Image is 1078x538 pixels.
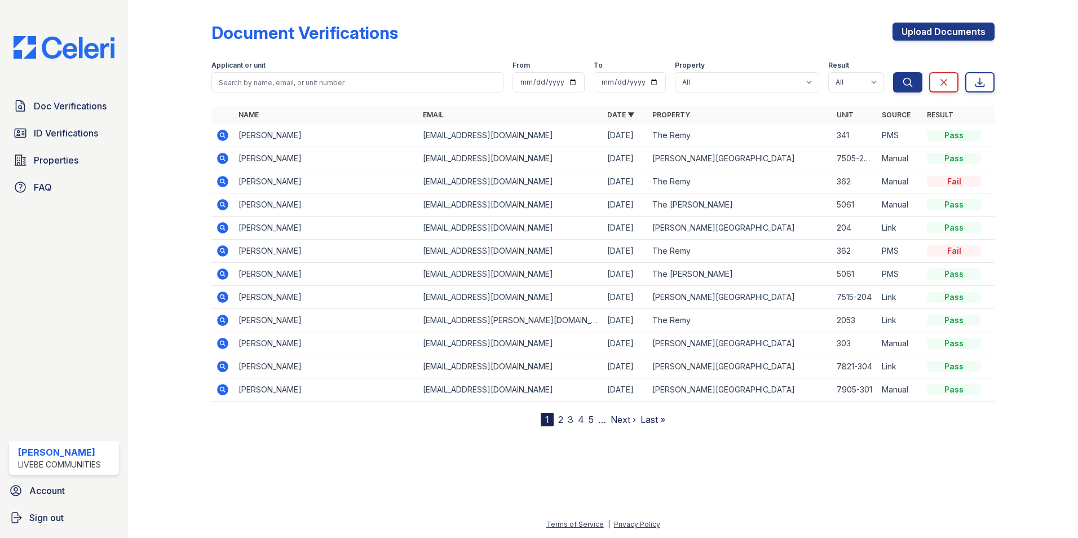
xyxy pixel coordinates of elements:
[234,217,418,240] td: [PERSON_NAME]
[603,378,648,402] td: [DATE]
[927,315,981,326] div: Pass
[34,99,107,113] span: Doc Verifications
[9,176,119,199] a: FAQ
[832,147,877,170] td: 7505-203
[234,286,418,309] td: [PERSON_NAME]
[648,170,832,193] td: The Remy
[29,484,65,497] span: Account
[648,147,832,170] td: [PERSON_NAME][GEOGRAPHIC_DATA]
[648,240,832,263] td: The Remy
[418,124,603,147] td: [EMAIL_ADDRESS][DOMAIN_NAME]
[832,378,877,402] td: 7905-301
[418,147,603,170] td: [EMAIL_ADDRESS][DOMAIN_NAME]
[418,170,603,193] td: [EMAIL_ADDRESS][DOMAIN_NAME]
[607,111,634,119] a: Date ▼
[603,193,648,217] td: [DATE]
[418,193,603,217] td: [EMAIL_ADDRESS][DOMAIN_NAME]
[877,286,922,309] td: Link
[234,170,418,193] td: [PERSON_NAME]
[675,61,705,70] label: Property
[418,309,603,332] td: [EMAIL_ADDRESS][PERSON_NAME][DOMAIN_NAME]
[578,414,584,425] a: 4
[603,217,648,240] td: [DATE]
[546,520,604,528] a: Terms of Service
[832,170,877,193] td: 362
[34,153,78,167] span: Properties
[234,378,418,402] td: [PERSON_NAME]
[640,414,665,425] a: Last »
[927,245,981,257] div: Fail
[652,111,690,119] a: Property
[832,309,877,332] td: 2053
[614,520,660,528] a: Privacy Policy
[418,263,603,286] td: [EMAIL_ADDRESS][DOMAIN_NAME]
[603,240,648,263] td: [DATE]
[238,111,259,119] a: Name
[611,414,636,425] a: Next ›
[603,124,648,147] td: [DATE]
[598,413,606,426] span: …
[927,384,981,395] div: Pass
[927,222,981,233] div: Pass
[877,355,922,378] td: Link
[594,61,603,70] label: To
[603,355,648,378] td: [DATE]
[837,111,854,119] a: Unit
[513,61,530,70] label: From
[34,126,98,140] span: ID Verifications
[877,332,922,355] td: Manual
[234,332,418,355] td: [PERSON_NAME]
[877,309,922,332] td: Link
[9,122,119,144] a: ID Verifications
[603,263,648,286] td: [DATE]
[18,459,101,470] div: LiveBe Communities
[568,414,573,425] a: 3
[418,286,603,309] td: [EMAIL_ADDRESS][DOMAIN_NAME]
[882,111,911,119] a: Source
[589,414,594,425] a: 5
[5,479,123,502] a: Account
[832,124,877,147] td: 341
[927,199,981,210] div: Pass
[648,263,832,286] td: The [PERSON_NAME]
[234,147,418,170] td: [PERSON_NAME]
[234,193,418,217] td: [PERSON_NAME]
[5,506,123,529] a: Sign out
[828,61,849,70] label: Result
[648,378,832,402] td: [PERSON_NAME][GEOGRAPHIC_DATA]
[877,263,922,286] td: PMS
[558,414,563,425] a: 2
[603,286,648,309] td: [DATE]
[418,332,603,355] td: [EMAIL_ADDRESS][DOMAIN_NAME]
[832,286,877,309] td: 7515-204
[234,263,418,286] td: [PERSON_NAME]
[648,124,832,147] td: The Remy
[234,309,418,332] td: [PERSON_NAME]
[927,361,981,372] div: Pass
[9,149,119,171] a: Properties
[877,240,922,263] td: PMS
[648,193,832,217] td: The [PERSON_NAME]
[234,124,418,147] td: [PERSON_NAME]
[648,286,832,309] td: [PERSON_NAME][GEOGRAPHIC_DATA]
[211,23,398,43] div: Document Verifications
[927,268,981,280] div: Pass
[927,338,981,349] div: Pass
[18,446,101,459] div: [PERSON_NAME]
[541,413,554,426] div: 1
[211,72,503,92] input: Search by name, email, or unit number
[211,61,266,70] label: Applicant or unit
[832,217,877,240] td: 204
[927,176,981,187] div: Fail
[34,180,52,194] span: FAQ
[832,240,877,263] td: 362
[648,309,832,332] td: The Remy
[877,193,922,217] td: Manual
[418,355,603,378] td: [EMAIL_ADDRESS][DOMAIN_NAME]
[832,193,877,217] td: 5061
[927,130,981,141] div: Pass
[877,378,922,402] td: Manual
[603,170,648,193] td: [DATE]
[418,378,603,402] td: [EMAIL_ADDRESS][DOMAIN_NAME]
[9,95,119,117] a: Doc Verifications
